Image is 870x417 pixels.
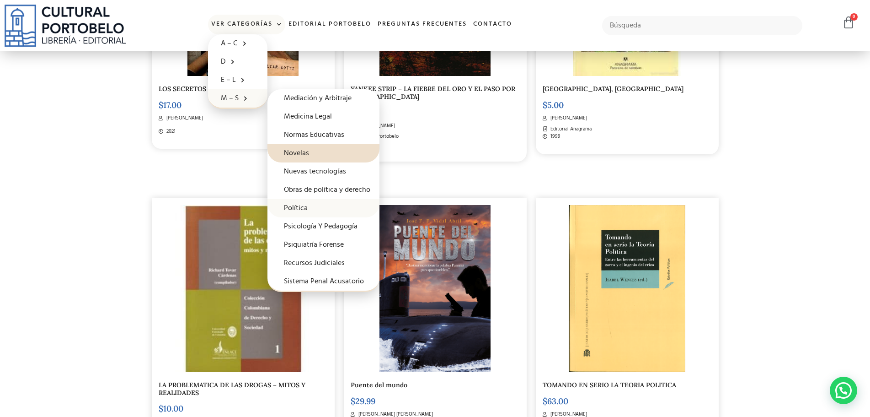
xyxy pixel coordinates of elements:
input: Búsqueda [602,16,802,35]
a: [GEOGRAPHIC_DATA], [GEOGRAPHIC_DATA] [543,85,683,93]
img: la_problematica_de_las_drogas-2.jpg [160,205,326,372]
a: Preguntas frecuentes [374,15,470,34]
a: Recursos Judiciales [267,254,379,272]
a: Mediación y Arbitraje [267,89,379,108]
bdi: 63.00 [543,396,568,406]
a: Novelas [267,144,379,162]
ul: M – S [267,89,379,292]
span: $ [159,403,163,414]
bdi: 10.00 [159,403,183,414]
a: Nuevas tecnologías [267,162,379,181]
a: A – C [208,34,267,53]
img: muestra.png [379,205,491,372]
span: [PERSON_NAME] [548,114,587,122]
a: LA PROBLEMATICA DE LAS DROGAS – MITOS Y REALIDADES [159,381,305,397]
a: Obras de política y derecho [267,181,379,199]
span: 1999 [548,133,560,141]
ul: Ver Categorías [208,34,267,109]
a: Sistema Penal Acusatorio [267,272,379,291]
a: YANKEE STRIP – LA FIEBRE DEL ORO Y EL PASO POR [GEOGRAPHIC_DATA] [351,85,515,101]
a: D [208,53,267,71]
span: 2021 [164,128,176,135]
a: 0 [842,16,855,29]
bdi: 5.00 [543,100,564,110]
a: Normas Educativas [267,126,379,144]
span: $ [351,396,355,406]
a: Puente del mundo [351,381,407,389]
bdi: 17.00 [159,100,181,110]
a: Contacto [470,15,515,34]
a: Editorial Portobelo [285,15,374,34]
a: Psicología Y Pedagogía [267,217,379,236]
a: Ver Categorías [208,15,285,34]
bdi: 29.99 [351,396,375,406]
img: tomando_enserio-1.png [569,205,685,372]
a: Psiquiatría Forense [267,236,379,254]
a: Medicina Legal [267,108,379,126]
a: TOMANDO EN SERIO LA TEORIA POLITICA [543,381,676,389]
a: M – S [208,89,267,108]
a: LOS SECRETOS DEL ACTA [159,85,239,93]
span: [PERSON_NAME] [164,114,203,122]
span: 0 [850,13,858,21]
span: Editorial Anagrama [548,125,592,133]
span: $ [159,100,163,110]
span: $ [543,396,547,406]
span: $ [543,100,547,110]
a: Política [267,199,379,217]
a: E – L [208,71,267,89]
